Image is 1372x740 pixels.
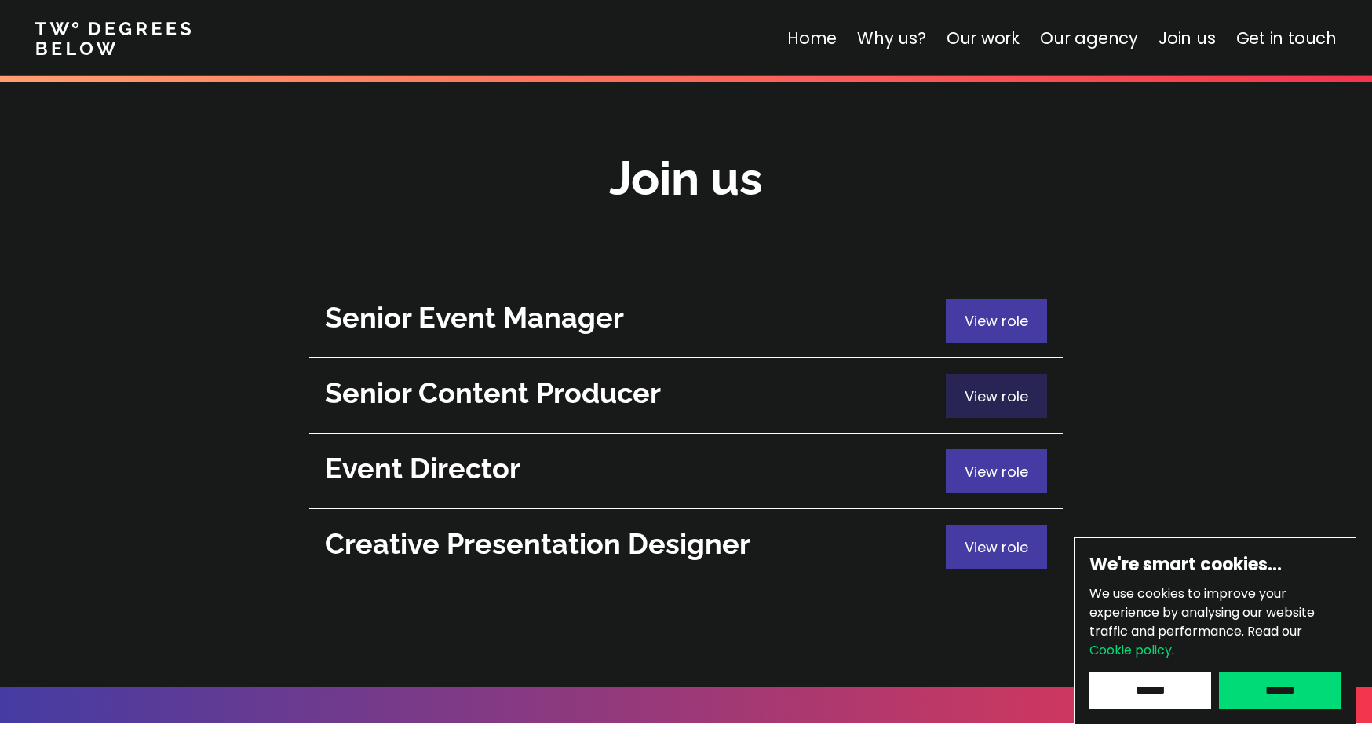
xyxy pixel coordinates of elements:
[309,509,1063,584] a: View role
[965,311,1028,331] span: View role
[325,299,938,337] h2: Senior Event Manager
[857,27,926,49] a: Why us?
[1089,553,1341,577] h6: We're smart cookies…
[1089,641,1172,659] a: Cookie policy
[965,462,1028,482] span: View role
[787,27,837,49] a: Home
[1159,27,1216,49] a: Join us
[325,449,938,488] h2: Event Director
[309,358,1063,434] a: View role
[965,537,1028,557] span: View role
[309,434,1063,509] a: View role
[1236,27,1337,49] a: Get in touch
[947,27,1020,49] a: Our work
[1089,622,1302,659] span: Read our .
[965,386,1028,406] span: View role
[325,525,938,563] h2: Creative Presentation Designer
[1040,27,1138,49] a: Our agency
[609,147,763,211] h2: Join us
[1089,584,1341,660] p: We use cookies to improve your experience by analysing our website traffic and performance.
[325,374,938,412] h2: Senior Content Producer
[309,283,1063,358] a: View role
